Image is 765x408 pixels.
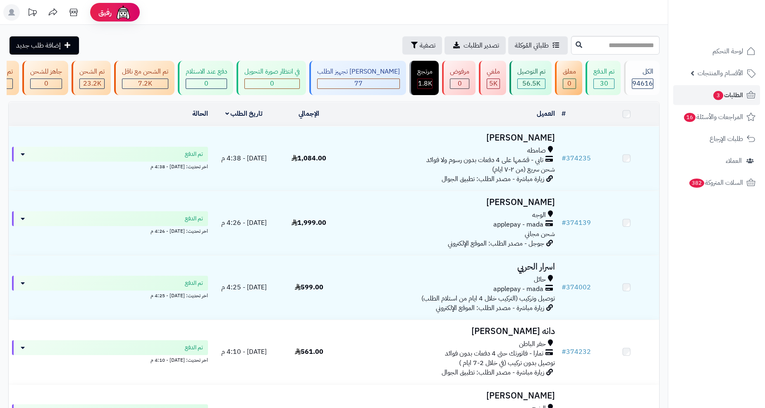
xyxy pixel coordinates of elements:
div: تم الدفع [593,67,614,76]
a: الحالة [192,109,208,119]
div: اخر تحديث: [DATE] - 4:10 م [12,355,208,364]
span: 1.8K [418,79,432,88]
div: 7223 [122,79,168,88]
span: شحن مجاني [525,229,555,239]
a: تاريخ الطلب [225,109,263,119]
div: الكل [632,67,653,76]
span: لوحة التحكم [712,45,743,57]
span: 56.5K [522,79,540,88]
span: 7.2K [138,79,152,88]
span: 0 [458,79,462,88]
span: 0 [270,79,274,88]
span: applepay - mada [493,284,543,294]
span: زيارة مباشرة - مصدر الطلب: تطبيق الجوال [442,367,544,377]
span: زيارة مباشرة - مصدر الطلب: الموقع الإلكتروني [436,303,544,313]
span: 0 [44,79,48,88]
span: العملاء [726,155,742,167]
span: # [562,347,566,357]
span: الوجه [532,210,546,220]
div: جاهز للشحن [30,67,62,76]
a: طلباتي المُوكلة [508,36,568,55]
span: [DATE] - 4:38 م [221,153,267,163]
a: # [562,109,566,119]
span: حائل [534,275,546,284]
span: تم الدفع [185,279,203,287]
div: دفع عند الاستلام [186,67,227,76]
div: 77 [318,79,399,88]
a: جاهز للشحن 0 [21,61,70,95]
span: 3 [713,91,724,100]
a: معلق 0 [553,61,584,95]
span: رفيق [98,7,112,17]
a: ملغي 5K [477,61,508,95]
span: السلات المتروكة [688,177,743,188]
div: معلق [563,67,576,76]
a: في انتظار صورة التحويل 0 [235,61,308,95]
div: 0 [245,79,299,88]
div: [PERSON_NAME] تجهيز الطلب [317,67,400,76]
a: إضافة طلب جديد [10,36,79,55]
a: تم الشحن 23.2K [70,61,112,95]
a: تصدير الطلبات [445,36,506,55]
a: العميل [537,109,555,119]
img: logo-2.png [709,6,757,24]
span: [DATE] - 4:10 م [221,347,267,357]
div: 56543 [518,79,545,88]
span: 0 [204,79,208,88]
a: الإجمالي [299,109,319,119]
div: 0 [450,79,469,88]
div: اخر تحديث: [DATE] - 4:25 م [12,291,208,299]
span: صامطه [527,146,546,155]
span: تابي - قسّمها على 4 دفعات بدون رسوم ولا فوائد [426,155,543,165]
span: تصدير الطلبات [464,41,499,50]
span: الطلبات [712,89,743,101]
span: شحن سريع (من ٢-٧ ايام) [492,165,555,174]
a: #374235 [562,153,591,163]
a: تحديثات المنصة [22,4,43,23]
span: توصيل بدون تركيب (في خلال 2-7 ايام ) [459,358,555,368]
a: تم التوصيل 56.5K [508,61,553,95]
a: طلبات الإرجاع [673,129,760,149]
span: الأقسام والمنتجات [698,67,743,79]
a: العملاء [673,151,760,171]
span: زيارة مباشرة - مصدر الطلب: تطبيق الجوال [442,174,544,184]
span: # [562,218,566,228]
a: لوحة التحكم [673,41,760,61]
div: اخر تحديث: [DATE] - 4:26 م [12,226,208,235]
span: تمارا - فاتورتك حتى 4 دفعات بدون فوائد [445,349,543,358]
span: [DATE] - 4:25 م [221,282,267,292]
a: تم الدفع 30 [584,61,622,95]
span: تصفية [420,41,435,50]
div: مرتجع [417,67,433,76]
span: 16 [684,112,696,122]
span: 1,084.00 [292,153,326,163]
a: السلات المتروكة382 [673,173,760,193]
h3: دانه [PERSON_NAME] [345,327,555,336]
div: 0 [31,79,62,88]
a: دفع عند الاستلام 0 [176,61,235,95]
div: 1809 [418,79,432,88]
h3: [PERSON_NAME] [345,133,555,143]
span: 30 [600,79,608,88]
span: إضافة طلب جديد [16,41,61,50]
div: اخر تحديث: [DATE] - 4:38 م [12,162,208,170]
h3: [PERSON_NAME] [345,391,555,401]
span: جوجل - مصدر الطلب: الموقع الإلكتروني [448,239,544,248]
h3: اسرار الحربي [345,262,555,272]
div: تم الشحن [79,67,105,76]
span: 0 [567,79,571,88]
a: [PERSON_NAME] تجهيز الطلب 77 [308,61,408,95]
div: 23232 [80,79,104,88]
span: 5K [489,79,497,88]
a: الطلبات3 [673,85,760,105]
span: 23.2K [83,79,101,88]
a: مرتجع 1.8K [408,61,440,95]
h3: [PERSON_NAME] [345,198,555,207]
div: 4969 [487,79,500,88]
a: #374232 [562,347,591,357]
div: في انتظار صورة التحويل [244,67,300,76]
span: حفر الباطن [519,339,546,349]
div: 0 [186,79,227,88]
span: تم الدفع [185,344,203,352]
span: # [562,153,566,163]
